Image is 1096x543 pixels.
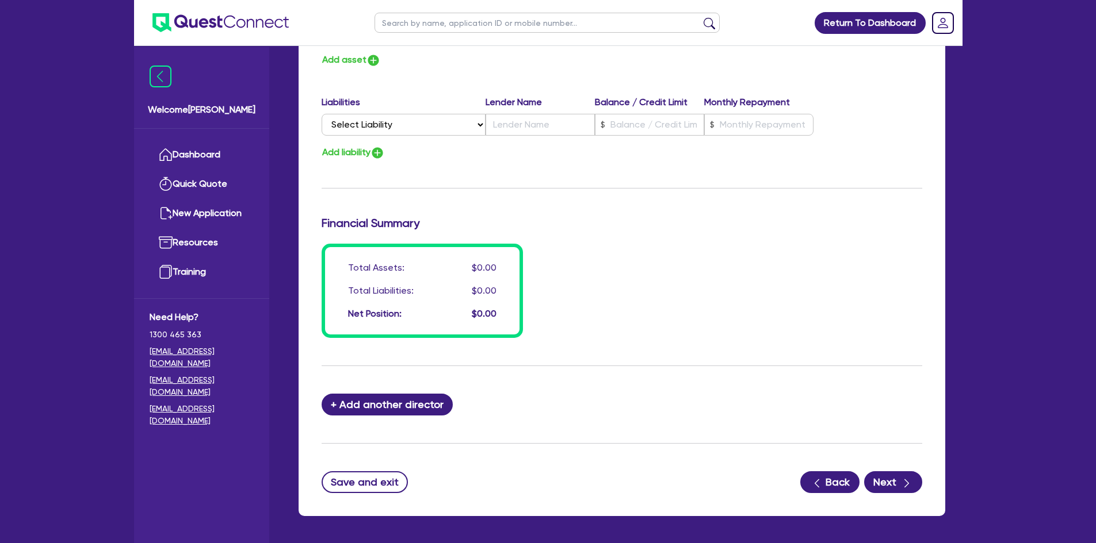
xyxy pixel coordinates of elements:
h3: Financial Summary [322,216,922,230]
input: Balance / Credit Limit [595,114,704,136]
div: Total Liabilities: [348,284,414,298]
span: $0.00 [472,262,497,273]
a: New Application [150,199,254,228]
label: Lender Name [486,95,595,109]
a: Dropdown toggle [928,8,958,38]
button: Save and exit [322,471,408,493]
a: Training [150,257,254,287]
input: Search by name, application ID or mobile number... [375,13,720,33]
span: Need Help? [150,310,254,324]
div: Net Position: [348,307,402,321]
label: Monthly Repayment [704,95,814,109]
a: Return To Dashboard [815,12,926,34]
img: new-application [159,206,173,220]
img: quest-connect-logo-blue [152,13,289,32]
button: Add asset [322,52,381,68]
img: icon-add [366,53,380,67]
a: [EMAIL_ADDRESS][DOMAIN_NAME] [150,374,254,398]
span: $0.00 [472,285,497,296]
a: Resources [150,228,254,257]
img: quick-quote [159,177,173,191]
button: + Add another director [322,394,453,415]
button: Next [864,471,922,493]
img: resources [159,236,173,249]
div: Total Assets: [348,261,404,275]
a: Dashboard [150,140,254,170]
img: icon-add [371,146,384,160]
img: training [159,265,173,279]
img: icon-menu-close [150,66,171,87]
label: Balance / Credit Limit [595,95,704,109]
span: Welcome [PERSON_NAME] [148,103,255,117]
span: 1300 465 363 [150,329,254,341]
a: Quick Quote [150,170,254,199]
label: Liabilities [322,95,486,109]
a: [EMAIL_ADDRESS][DOMAIN_NAME] [150,345,254,369]
button: Back [800,471,860,493]
input: Lender Name [486,114,595,136]
span: $0.00 [472,308,497,319]
input: Monthly Repayment [704,114,814,136]
button: Add liability [322,145,385,160]
a: [EMAIL_ADDRESS][DOMAIN_NAME] [150,403,254,427]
